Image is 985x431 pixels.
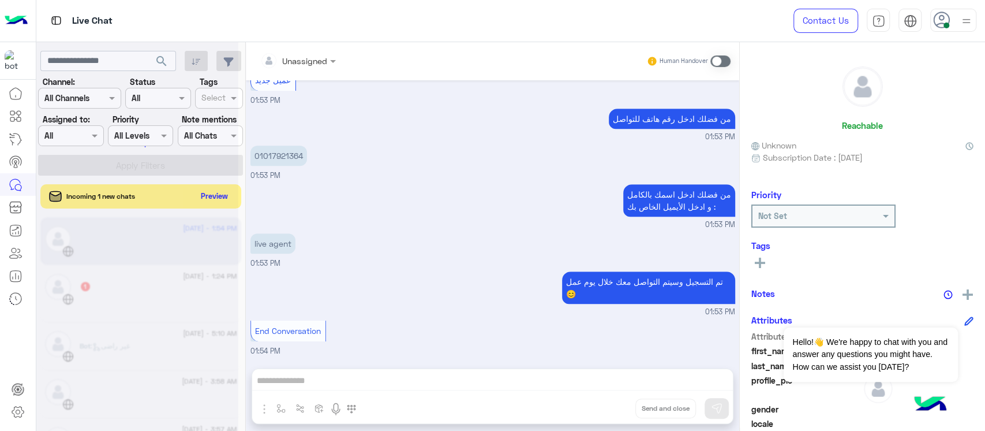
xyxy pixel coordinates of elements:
small: Human Handover [660,57,708,66]
img: profile [959,14,973,28]
img: 171468393613305 [5,50,25,71]
h6: Notes [751,288,775,299]
img: hulul-logo.png [910,385,950,425]
div: Select [200,91,226,106]
a: Contact Us [793,9,858,33]
span: 01:53 PM [705,220,735,231]
span: profile_pic [751,374,862,401]
button: Send and close [635,399,696,418]
img: tab [904,14,917,28]
span: null [864,418,974,430]
span: null [864,403,974,415]
img: tab [872,14,885,28]
h6: Reachable [842,120,883,131]
span: locale [751,418,862,430]
span: 01:53 PM [250,259,280,267]
img: tab [49,13,63,28]
span: 01:53 PM [250,96,280,105]
p: Live Chat [72,13,113,29]
span: 01:54 PM [250,347,280,355]
span: Attribute Name [751,330,862,343]
h6: Attributes [751,315,792,325]
p: 17/9/2025, 1:53 PM [250,146,307,166]
span: 01:53 PM [250,171,280,180]
img: Logo [5,9,28,33]
h6: Priority [751,190,781,200]
span: 01:53 PM [705,132,735,143]
span: 01:53 PM [705,307,735,318]
span: last_name [751,360,862,372]
a: tab [867,9,890,33]
p: 17/9/2025, 1:53 PM [609,109,735,129]
h6: Tags [751,240,973,251]
span: first_name [751,345,862,357]
img: notes [943,290,953,299]
span: Subscription Date : [DATE] [763,151,863,164]
span: Hello!👋 We're happy to chat with you and answer any questions you might have. How can we assist y... [784,328,957,382]
p: 17/9/2025, 1:53 PM [623,184,735,217]
p: 17/9/2025, 1:53 PM [562,272,735,304]
p: 17/9/2025, 1:53 PM [250,233,295,254]
img: defaultAdmin.png [843,67,882,106]
span: عميل جديد [255,75,291,85]
span: Unknown [751,139,796,151]
div: loading... [127,136,147,157]
span: gender [751,403,862,415]
img: add [962,289,973,300]
img: defaultAdmin.png [864,374,893,403]
span: End Conversation [255,326,321,336]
